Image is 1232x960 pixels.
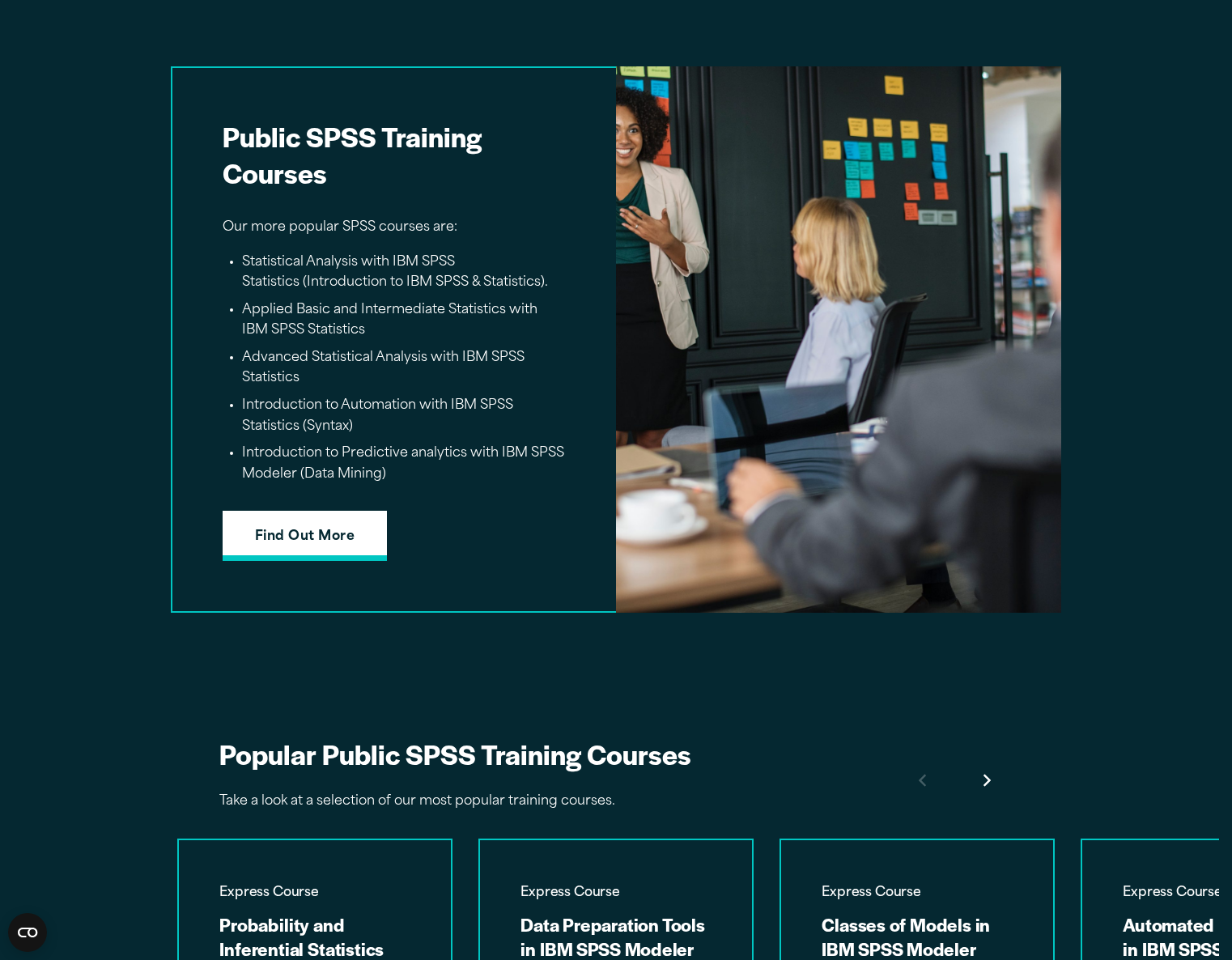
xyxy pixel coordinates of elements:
[242,253,564,294] li: Statistical Analysis with IBM SPSS Statistics (Introduction to IBM SPSS & Statistics).
[521,882,712,909] span: Express Course
[983,774,991,787] svg: Right pointing chevron
[616,66,1061,614] img: Public & Professional
[242,348,564,389] li: Advanced Statistical Analysis with IBM SPSS Statistics
[242,396,564,437] li: Introduction to Automation with IBM SPSS Statistics (Syntax)
[242,444,564,485] li: Introduction to Predictive analytics with IBM SPSS Modeler (Data Mining)
[223,118,564,191] h2: Public SPSS Training Courses
[8,913,47,952] button: Open CMP widget
[822,882,1013,909] span: Express Course
[242,300,564,342] li: Applied Basic and Intermediate Statistics with IBM SPSS Statistics
[223,511,387,561] a: Find Out More
[219,882,410,909] span: Express Course
[961,754,1013,806] button: Move to next slide
[223,216,564,240] p: Our more popular SPSS courses are:
[219,790,786,813] p: Take a look at a selection of our most popular training courses.
[219,736,786,772] h2: Popular Public SPSS Training Courses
